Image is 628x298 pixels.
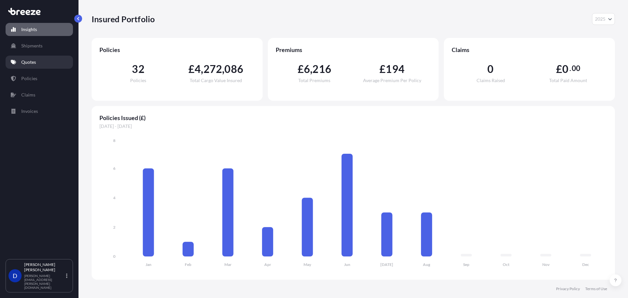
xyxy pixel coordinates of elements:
span: Premiums [276,46,431,54]
span: 272 [203,64,222,74]
p: Insights [21,26,37,33]
tspan: Nov [542,262,550,267]
p: Policies [21,75,37,82]
p: Invoices [21,108,38,114]
tspan: Sep [463,262,469,267]
tspan: 8 [113,138,115,143]
p: Insured Portfolio [92,14,155,24]
span: £ [298,64,304,74]
button: Year Selector [592,13,615,25]
tspan: Oct [503,262,510,267]
tspan: 0 [113,254,115,259]
tspan: Aug [423,262,430,267]
span: 194 [386,64,405,74]
span: 6 [304,64,310,74]
p: Claims [21,92,35,98]
span: , [222,64,224,74]
tspan: Apr [264,262,271,267]
a: Quotes [6,56,73,69]
span: Policies Issued (£) [99,114,607,122]
tspan: Jan [146,262,151,267]
span: 32 [132,64,144,74]
span: , [310,64,312,74]
span: 2025 [595,16,605,22]
span: Total Paid Amount [549,78,587,83]
p: [PERSON_NAME] [PERSON_NAME] [24,262,65,272]
span: 4 [195,64,201,74]
tspan: Mar [224,262,232,267]
span: Total Premiums [298,78,330,83]
span: 0 [487,64,494,74]
tspan: [DATE] [380,262,393,267]
a: Policies [6,72,73,85]
span: £ [379,64,386,74]
span: £ [188,64,195,74]
a: Insights [6,23,73,36]
span: Policies [130,78,146,83]
tspan: 2 [113,225,115,230]
tspan: Jun [344,262,350,267]
span: Average Premium Per Policy [363,78,421,83]
tspan: 6 [113,166,115,171]
tspan: Dec [582,262,589,267]
a: Shipments [6,39,73,52]
p: [PERSON_NAME][EMAIL_ADDRESS][PERSON_NAME][DOMAIN_NAME] [24,274,65,289]
a: Invoices [6,105,73,118]
span: Claims [452,46,607,54]
a: Privacy Policy [556,286,580,291]
span: 216 [312,64,331,74]
span: 086 [224,64,243,74]
tspan: May [304,262,311,267]
span: . [569,66,571,71]
span: Claims Raised [477,78,505,83]
tspan: Feb [185,262,191,267]
p: Shipments [21,43,43,49]
span: [DATE] - [DATE] [99,123,607,130]
span: , [201,64,203,74]
span: Total Cargo Value Insured [190,78,242,83]
p: Quotes [21,59,36,65]
span: D [13,272,17,279]
a: Claims [6,88,73,101]
span: £ [556,64,562,74]
span: 0 [562,64,568,74]
a: Terms of Use [585,286,607,291]
span: Policies [99,46,255,54]
tspan: 4 [113,195,115,200]
span: 00 [572,66,580,71]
